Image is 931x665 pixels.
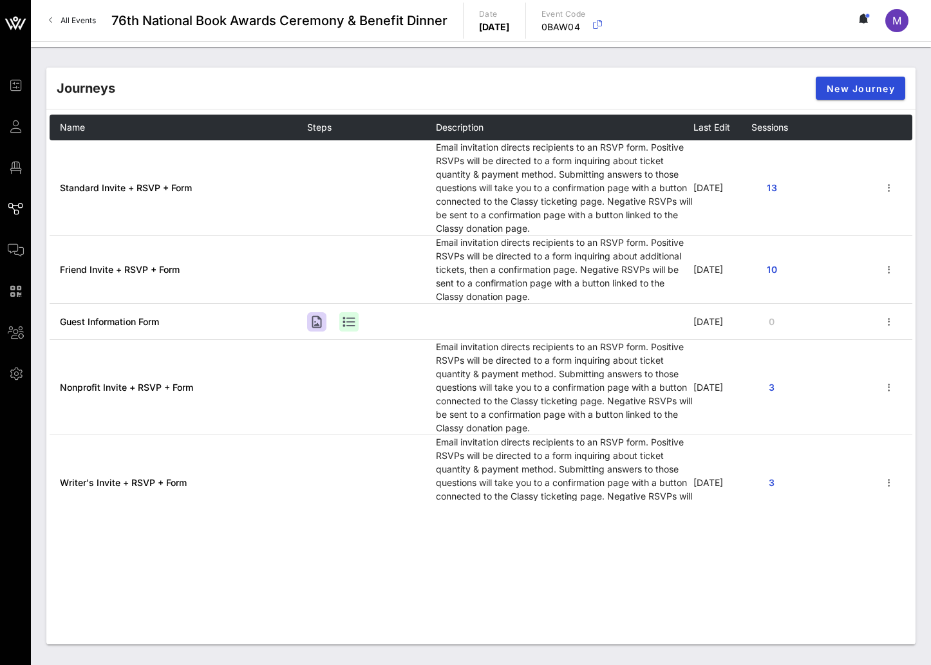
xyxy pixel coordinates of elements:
button: 3 [751,376,793,399]
span: Steps [307,122,332,133]
p: [DATE] [479,21,510,33]
span: 76th National Book Awards Ceremony & Benefit Dinner [111,11,447,30]
span: M [892,14,901,27]
span: Last Edit [693,122,730,133]
span: 3 [762,382,782,393]
span: [DATE] [693,316,723,327]
a: Standard Invite + RSVP + Form [60,182,192,193]
p: Date [479,8,510,21]
span: 10 [762,264,782,275]
span: [DATE] [693,264,723,275]
th: Description: Not sorted. Activate to sort ascending. [436,115,693,140]
span: Name [60,122,85,133]
button: 13 [751,176,793,200]
div: Journeys [57,79,115,98]
th: Last Edit: Not sorted. Activate to sort ascending. [693,115,751,140]
button: 10 [751,258,793,281]
p: Event Code [541,8,586,21]
span: Description [436,122,484,133]
td: Email invitation directs recipients to an RSVP form. Positive RSVPs will be directed to a form in... [436,236,693,304]
th: Name: Not sorted. Activate to sort ascending. [50,115,307,140]
span: All Events [61,15,96,25]
a: All Events [41,10,104,31]
button: New Journey [816,77,905,100]
th: Steps [307,115,436,140]
span: [DATE] [693,182,723,193]
td: Email invitation directs recipients to an RSVP form. Positive RSVPs will be directed to a form in... [436,140,693,236]
td: Email invitation directs recipients to an RSVP form. Positive RSVPs will be directed to a form in... [436,340,693,435]
button: 3 [751,471,793,494]
span: Sessions [751,122,788,133]
div: M [885,9,908,32]
a: Nonprofit Invite + RSVP + Form [60,382,193,393]
span: 3 [762,477,782,488]
td: Email invitation directs recipients to an RSVP form. Positive RSVPs will be directed to a form in... [436,435,693,530]
p: 0BAW04 [541,21,586,33]
span: [DATE] [693,382,723,393]
a: Guest Information Form [60,316,159,327]
span: [DATE] [693,477,723,488]
th: Sessions: Not sorted. Activate to sort ascending. [751,115,880,140]
a: Writer's Invite + RSVP + Form [60,477,187,488]
span: New Journey [826,83,895,94]
a: Friend Invite + RSVP + Form [60,264,180,275]
span: 13 [762,182,782,193]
